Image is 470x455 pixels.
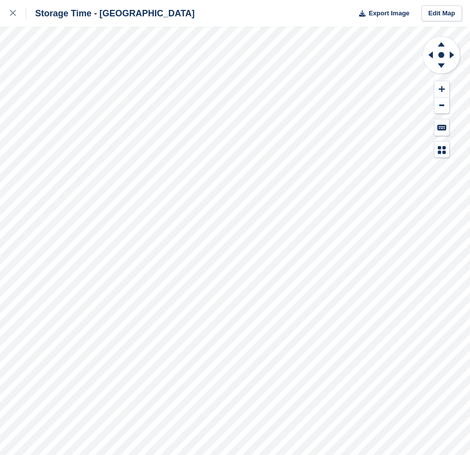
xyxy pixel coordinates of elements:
button: Zoom Out [434,98,449,114]
div: Storage Time - [GEOGRAPHIC_DATA] [26,7,195,19]
span: Export Image [368,8,409,18]
button: Zoom In [434,81,449,98]
a: Edit Map [421,5,462,22]
button: Keyboard Shortcuts [434,119,449,136]
button: Map Legend [434,142,449,158]
button: Export Image [353,5,410,22]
